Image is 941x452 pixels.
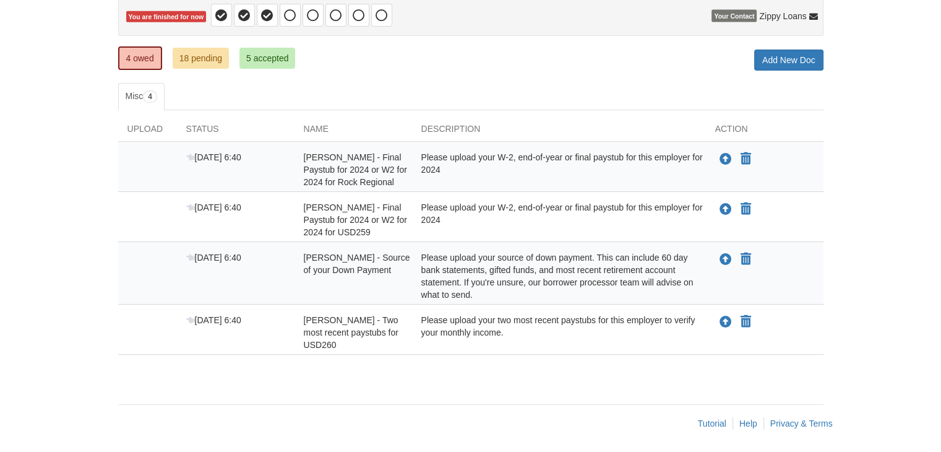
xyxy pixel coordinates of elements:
div: Please upload your source of down payment. This can include 60 day bank statements, gifted funds,... [412,251,706,301]
a: Add New Doc [754,50,823,71]
div: Upload [118,123,177,141]
a: 18 pending [173,48,229,69]
button: Upload Angelica Hanks - Source of your Down Payment [718,251,733,267]
div: Please upload your W-2, end-of-year or final paystub for this employer for 2024 [412,201,706,238]
span: [DATE] 6:40 [186,315,241,325]
span: 4 [143,90,157,103]
a: 5 accepted [239,48,296,69]
div: Name [294,123,412,141]
button: Declare Angelica Hanks - Source of your Down Payment not applicable [739,252,752,267]
button: Upload Angelica Hanks - Final Paystub for 2024 or W2 for 2024 for Rock Regional [718,151,733,167]
span: [PERSON_NAME] - Final Paystub for 2024 or W2 for 2024 for Rock Regional [304,152,407,187]
div: Status [177,123,294,141]
div: Description [412,123,706,141]
div: Action [706,123,823,141]
button: Declare Angelica Hanks - Final Paystub for 2024 or W2 for 2024 for USD259 not applicable [739,202,752,217]
span: [PERSON_NAME] - Two most recent paystubs for USD260 [304,315,398,350]
div: Please upload your two most recent paystubs for this employer to verify your monthly income. [412,314,706,351]
span: [PERSON_NAME] - Final Paystub for 2024 or W2 for 2024 for USD259 [304,202,407,237]
button: Upload Angelica Hanks - Final Paystub for 2024 or W2 for 2024 for USD259 [718,201,733,217]
a: Misc [118,83,165,110]
a: Privacy & Terms [770,419,833,428]
a: Help [739,419,757,428]
a: Tutorial [698,419,726,428]
button: Upload Angelica Hanks - Two most recent paystubs for USD260 [718,314,733,330]
span: [PERSON_NAME] - Source of your Down Payment [304,253,410,275]
span: [DATE] 6:40 [186,202,241,212]
span: [DATE] 6:40 [186,152,241,162]
span: Zippy Loans [759,10,806,22]
button: Declare Angelica Hanks - Final Paystub for 2024 or W2 for 2024 for Rock Regional not applicable [739,152,752,167]
span: You are finished for now [126,11,207,23]
span: [DATE] 6:40 [186,253,241,263]
button: Declare Angelica Hanks - Two most recent paystubs for USD260 not applicable [739,315,752,329]
div: Please upload your W-2, end-of-year or final paystub for this employer for 2024 [412,151,706,188]
a: 4 owed [118,46,162,70]
span: Your Contact [711,10,757,22]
